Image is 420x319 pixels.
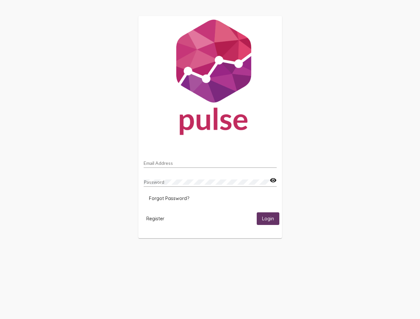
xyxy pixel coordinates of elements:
[141,212,170,225] button: Register
[257,212,279,225] button: Login
[138,16,282,142] img: Pulse For Good Logo
[146,216,164,222] span: Register
[144,192,195,204] button: Forgot Password?
[262,216,274,222] span: Login
[149,195,189,201] span: Forgot Password?
[270,176,277,184] mat-icon: visibility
